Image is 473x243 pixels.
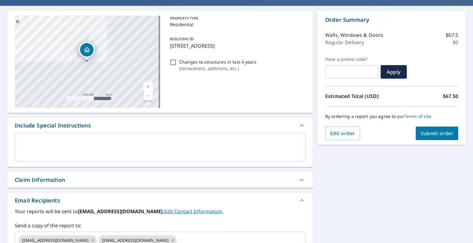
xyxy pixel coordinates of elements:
p: Order Summary [325,16,458,24]
p: [STREET_ADDRESS] [170,42,303,49]
p: ( renovations, additions, etc. ) [179,65,257,72]
div: Claim Information [15,176,65,184]
b: [EMAIL_ADDRESS][DOMAIN_NAME]. [78,208,164,215]
span: Submit order [421,130,454,137]
p: Changes to structures in last 4 years [179,59,257,65]
p: PROPERTY TYPE [170,16,303,21]
a: EditContactInfo [164,208,223,215]
div: Email Recipients [7,193,313,208]
p: Estimated Total (USD): [325,92,392,100]
p: By ordering a report you agree to our [325,114,458,119]
p: $0 [453,39,458,46]
p: Residential [170,21,303,28]
div: Email Recipients [15,196,60,205]
p: $67.50 [443,92,458,100]
button: Submit order [416,127,459,140]
button: Edit order [325,127,360,140]
div: Include Special Instructions [7,118,313,133]
div: Dropped pin, building 1, Residential property, 4353 S 86th St Milwaukee, WI 53228 [79,42,95,61]
a: Terms of Use [404,113,432,119]
a: Current Level 17, Zoom Out [144,91,153,100]
a: Current Level 17, Zoom In [144,82,153,91]
label: Send a copy of the report to: [15,222,305,229]
span: Apply [386,69,402,75]
p: Walls, Windows & Doors [325,31,383,39]
p: BUILDING ID [170,36,194,41]
button: Apply [381,65,407,79]
label: Your reports will be sent to [15,208,305,215]
p: $67.5 [446,31,458,39]
div: Claim Information [7,172,313,188]
div: Include Special Instructions [15,121,91,130]
span: Edit order [330,130,355,137]
label: Have a promo code? [325,57,378,62]
p: Regular Delivery [325,39,364,46]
